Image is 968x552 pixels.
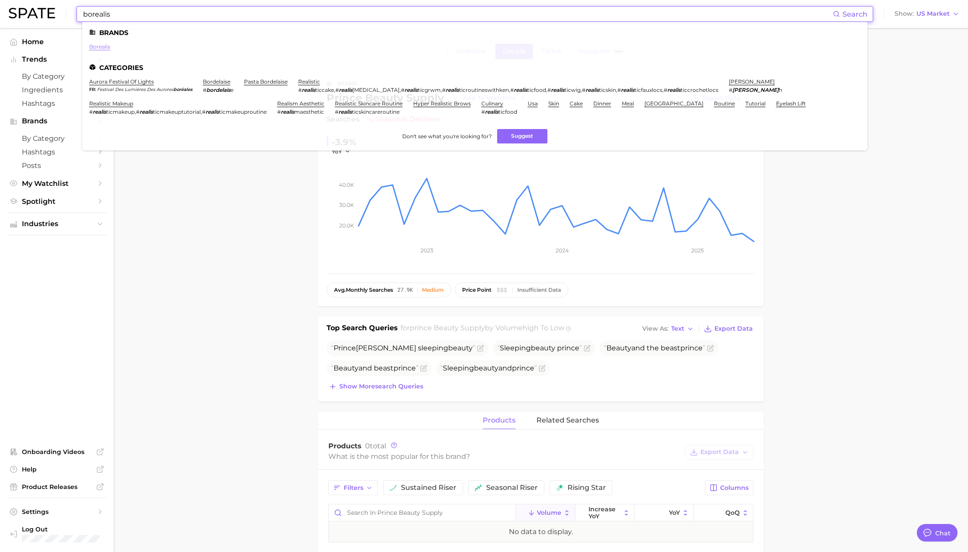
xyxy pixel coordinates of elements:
[510,87,514,93] span: #
[514,87,527,93] em: realis
[512,364,534,372] span: prince
[7,35,107,49] a: Home
[89,108,267,115] div: , ,
[702,323,755,335] button: Export Data
[22,56,92,63] span: Trends
[509,527,573,537] div: No data to display.
[585,87,599,93] em: realis
[446,87,459,93] em: realis
[22,72,92,80] span: by Category
[725,509,740,516] span: QoQ
[219,108,267,115] span: ticmakeuproutine
[334,344,356,352] span: Prince
[22,508,92,516] span: Settings
[332,148,342,155] span: YoY
[7,217,107,231] button: Industries
[606,344,631,352] span: Beauty
[339,87,352,93] em: realis
[327,283,451,297] button: avg.monthly searches27.9kMedium
[448,344,473,352] span: beauty
[622,100,634,107] a: meal
[916,11,950,16] span: US Market
[694,504,753,521] button: QoQ
[352,87,400,93] span: [MEDICAL_DATA]
[588,506,621,520] span: increase YoY
[338,108,352,115] em: realis
[397,287,413,293] span: 27.9k
[531,344,555,352] span: beauty
[584,345,591,352] button: Flag as miscategorized or irrelevant
[537,509,561,516] span: Volume
[22,448,92,456] span: Onboarding Videos
[89,64,860,71] li: Categories
[564,87,581,93] span: ticwig
[334,287,393,293] span: monthly searches
[331,364,418,372] span: and beast
[22,38,92,46] span: Home
[89,87,97,92] span: fr
[745,100,766,107] a: tutorial
[9,8,55,18] img: SPATE
[153,108,201,115] span: ticmakeuptutorial
[298,78,320,85] a: realistic
[421,247,433,254] tspan: 2023
[89,108,93,115] span: #
[298,87,302,93] span: #
[440,364,537,372] span: Sleeping and
[328,451,681,462] div: What is the most popular for this brand?
[7,523,107,545] a: Log out. Currently logged in with e-mail yumi.toki@spate.nyc.
[331,344,475,352] span: [PERSON_NAME] sleeping
[82,7,833,21] input: Search here for a brand, industry, or ingredient
[139,108,153,115] em: realis
[339,182,354,188] tspan: 40.0k
[547,87,551,93] span: #
[7,195,107,208] a: Spotlight
[335,87,339,93] span: #
[334,364,359,372] span: Beauty
[294,108,324,115] span: maesthetic
[7,480,107,493] a: Product Releases
[302,87,315,93] em: realis
[22,220,92,228] span: Industries
[462,287,491,293] span: price point
[352,108,400,115] span: ticskincareroutine
[7,445,107,458] a: Onboarding Videos
[895,11,914,16] span: Show
[685,445,753,460] button: Export Data
[634,87,662,93] span: ticfauxlocs
[22,86,92,94] span: Ingredients
[522,324,564,332] span: high to low
[344,484,363,492] span: Filters
[89,78,154,85] a: aurora festival of lights
[475,484,482,491] img: seasonal riser
[459,87,509,93] span: ticroutineswithken
[442,87,446,93] span: #
[332,148,351,155] button: YoY
[669,509,680,516] span: YoY
[485,108,498,115] em: realis
[393,364,416,372] span: prince
[497,344,582,352] span: Sleeping
[335,100,403,107] a: realistic skincare routine
[206,87,230,93] em: bordelais
[621,87,634,93] em: realis
[556,247,569,254] tspan: 2024
[634,504,693,521] button: YoY
[680,344,703,352] span: prince
[517,287,561,293] div: Insufficient Data
[390,484,397,491] img: sustained riser
[732,87,779,93] em: [PERSON_NAME]
[410,324,485,332] span: prince beauty supply
[548,100,559,107] a: skin
[281,108,294,115] em: realis
[691,247,704,254] tspan: 2025
[707,345,714,352] button: Flag as miscategorized or irrelevant
[244,78,288,85] a: pasta bordelaise
[136,108,139,115] span: #
[7,463,107,476] a: Help
[528,100,538,107] a: usa
[556,484,563,491] img: rising star
[22,197,92,206] span: Spotlight
[404,87,418,93] em: realis
[720,484,749,492] span: Columns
